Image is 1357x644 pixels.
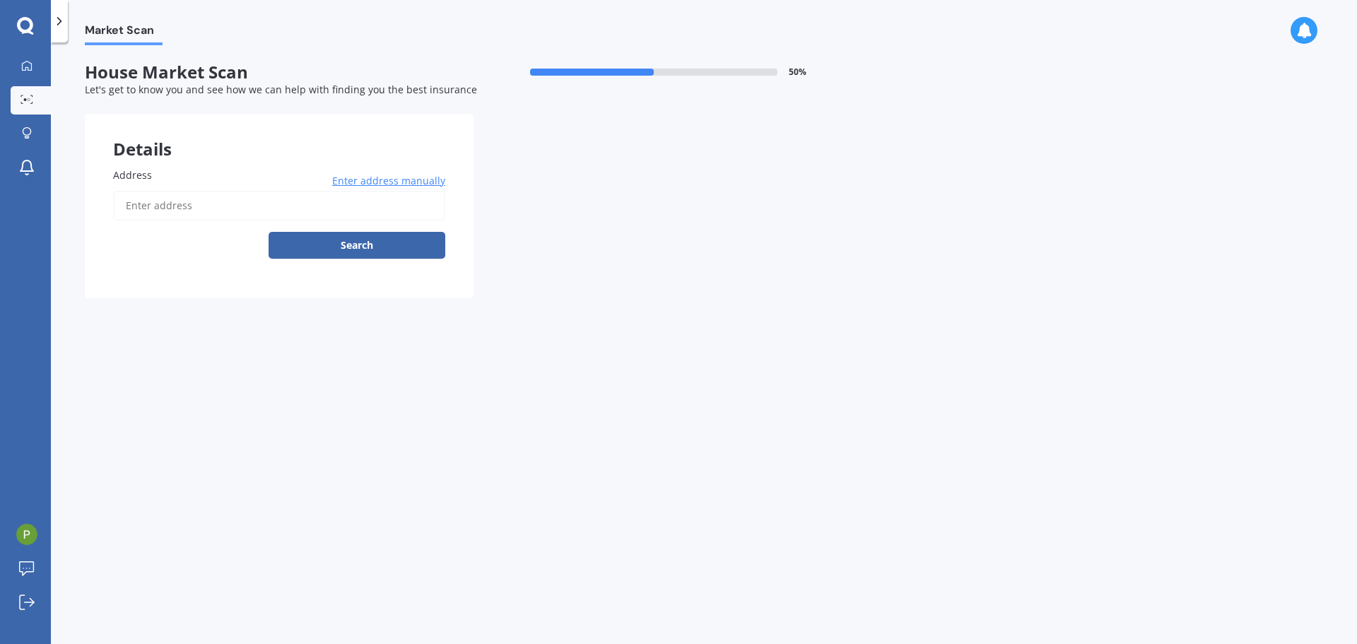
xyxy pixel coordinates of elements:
[16,524,37,545] img: ACg8ocLHdgWOXN2GUzUHxuzD_6i5GITAA1hvQ_i2D20TaQGaRVQYW5Y=s96-c
[113,168,152,182] span: Address
[113,191,445,221] input: Enter address
[85,62,474,83] span: House Market Scan
[85,23,163,42] span: Market Scan
[85,83,477,96] span: Let's get to know you and see how we can help with finding you the best insurance
[269,232,445,259] button: Search
[332,174,445,188] span: Enter address manually
[85,114,474,156] div: Details
[789,67,806,77] span: 50 %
